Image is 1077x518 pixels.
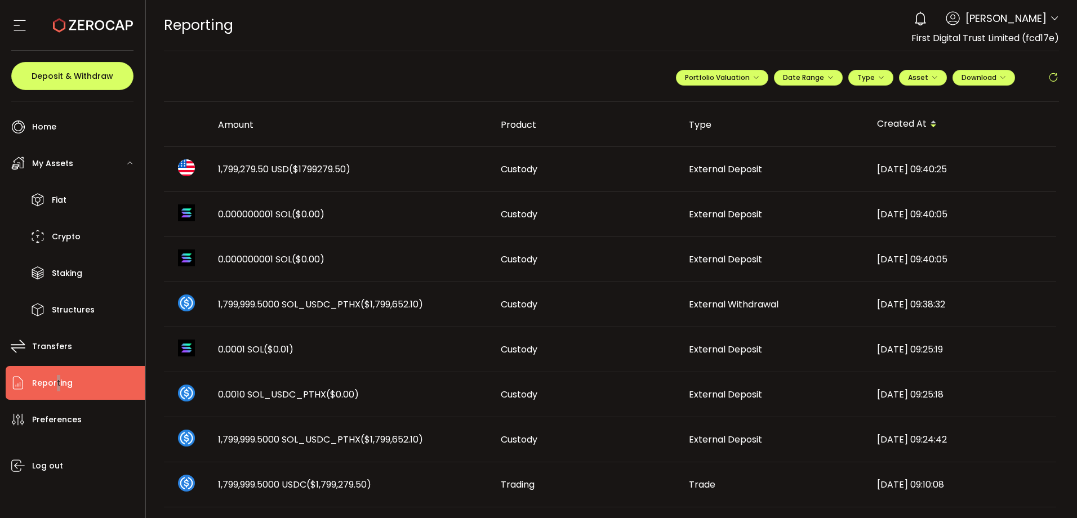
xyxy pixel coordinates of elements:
span: ($0.01) [264,343,293,356]
button: Asset [899,70,947,86]
span: Portfolio Valuation [685,73,759,82]
span: ($1,799,652.10) [361,298,423,311]
span: Custody [501,163,537,176]
span: ($0.00) [292,253,324,266]
img: sol_portfolio.png [178,204,195,221]
span: 0.0010 SOL_USDC_PTHX [218,388,359,401]
span: Reporting [32,375,73,391]
button: Type [848,70,893,86]
iframe: Chat Widget [1021,464,1077,518]
span: Custody [501,343,537,356]
span: Structures [52,302,95,318]
span: Type [857,73,884,82]
span: External Deposit [689,343,762,356]
span: Fiat [52,192,66,208]
img: usdc_portfolio.svg [178,475,195,492]
span: 0.000000001 SOL [218,208,324,221]
span: Staking [52,265,82,282]
button: Download [953,70,1015,86]
span: External Deposit [689,253,762,266]
img: sol_portfolio.png [178,340,195,356]
div: [DATE] 09:40:05 [868,208,1056,221]
span: External Withdrawal [689,298,778,311]
span: Crypto [52,229,81,245]
div: [DATE] 09:10:08 [868,478,1056,491]
div: [DATE] 09:40:05 [868,253,1056,266]
span: Trade [689,478,715,491]
div: Product [492,118,680,131]
span: Custody [501,388,537,401]
div: [DATE] 09:24:42 [868,433,1056,446]
span: 1,799,999.5000 USDC [218,478,371,491]
span: Home [32,119,56,135]
img: sol_usdc_pthx_portfolio.png [178,385,195,401]
img: sol_portfolio.png [178,249,195,266]
img: sol_usdc_pthx_portfolio.png [178,294,195,311]
button: Portfolio Valuation [676,70,768,86]
img: usd_portfolio.svg [178,159,195,176]
span: External Deposit [689,208,762,221]
span: My Assets [32,155,73,172]
span: ($1,799,279.50) [306,478,371,491]
span: 0.000000001 SOL [218,253,324,266]
button: Deposit & Withdraw [11,62,133,90]
div: Amount [209,118,492,131]
span: 1,799,279.50 USD [218,163,350,176]
div: [DATE] 09:25:19 [868,343,1056,356]
span: ($0.00) [292,208,324,221]
span: External Deposit [689,388,762,401]
div: [DATE] 09:38:32 [868,298,1056,311]
span: Custody [501,298,537,311]
span: ($0.00) [326,388,359,401]
span: 1,799,999.5000 SOL_USDC_PTHX [218,298,423,311]
span: Date Range [783,73,834,82]
span: Preferences [32,412,82,428]
img: sol_usdc_pthx_portfolio.png [178,430,195,446]
span: [PERSON_NAME] [965,11,1047,26]
span: ($1799279.50) [289,163,350,176]
span: 0.0001 SOL [218,343,293,356]
button: Date Range [774,70,843,86]
div: [DATE] 09:25:18 [868,388,1056,401]
div: Type [680,118,868,131]
span: External Deposit [689,163,762,176]
div: Created At [868,115,1056,134]
span: Transfers [32,338,72,355]
span: Asset [908,73,928,82]
span: Custody [501,253,537,266]
span: Trading [501,478,535,491]
span: Custody [501,433,537,446]
span: Log out [32,458,63,474]
div: [DATE] 09:40:25 [868,163,1056,176]
span: Reporting [164,15,233,35]
span: ($1,799,652.10) [361,433,423,446]
span: Custody [501,208,537,221]
span: External Deposit [689,433,762,446]
span: Download [962,73,1006,82]
span: First Digital Trust Limited (fcd17e) [911,32,1059,44]
span: Deposit & Withdraw [32,72,113,80]
span: 1,799,999.5000 SOL_USDC_PTHX [218,433,423,446]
